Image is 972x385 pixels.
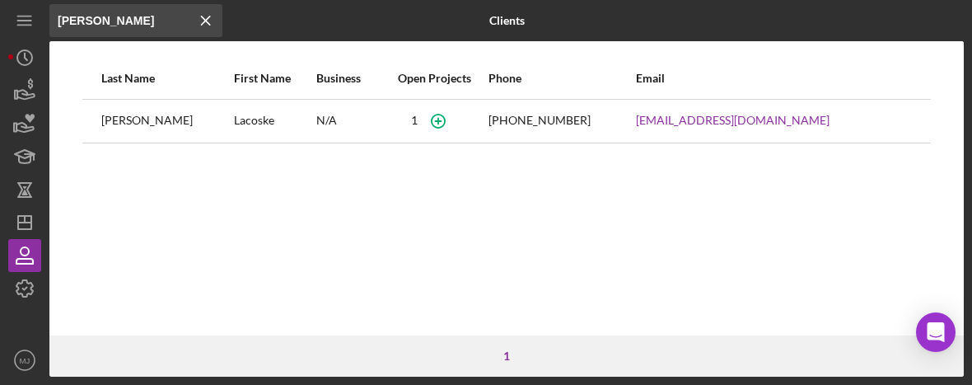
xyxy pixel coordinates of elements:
[316,72,381,85] div: Business
[234,72,315,85] div: First Name
[636,114,829,127] a: [EMAIL_ADDRESS][DOMAIN_NAME]
[101,72,232,85] div: Last Name
[495,350,518,363] div: 1
[488,72,634,85] div: Phone
[101,101,232,142] div: [PERSON_NAME]
[489,14,525,27] b: Clients
[316,101,381,142] div: N/A
[234,101,315,142] div: Lacoske
[49,4,222,37] input: Search
[382,72,487,85] div: Open Projects
[916,312,956,352] div: Open Intercom Messenger
[8,344,41,377] button: MJ
[411,114,418,127] div: 1
[488,114,591,127] div: [PHONE_NUMBER]
[20,356,30,365] text: MJ
[636,72,912,85] div: Email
